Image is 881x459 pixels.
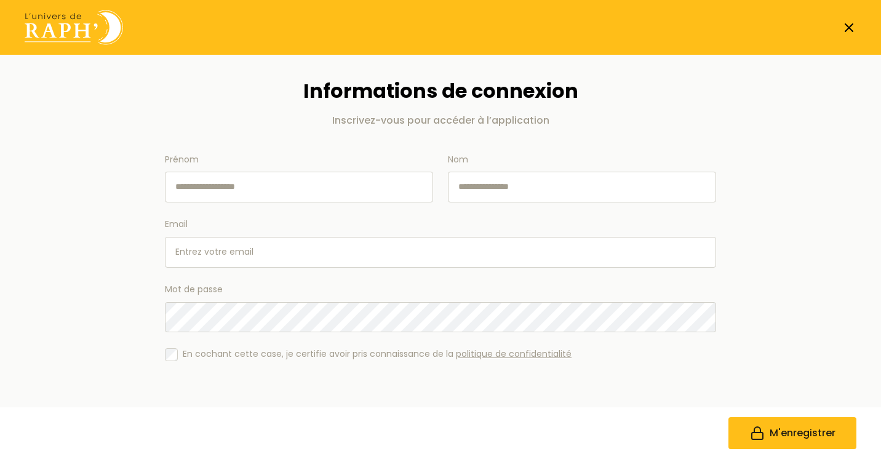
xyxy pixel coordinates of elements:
[770,426,835,441] span: M'enregistrer
[25,10,123,45] img: Univers de Raph logo
[456,348,572,360] a: politique de confidentialité
[165,217,716,268] label: Email
[448,172,716,202] input: Nom
[448,153,716,203] label: Nom
[165,348,178,361] input: En cochant cette case, je certifie avoir pris connaissance de la politique de confidentialité
[165,172,433,202] input: Prénom
[165,282,716,332] label: Mot de passe
[165,79,716,103] h1: Informations de connexion
[165,237,716,268] input: Email
[842,20,856,35] a: Fermer la page
[165,153,433,203] label: Prénom
[183,347,572,362] span: En cochant cette case, je certifie avoir pris connaissance de la
[165,302,716,333] input: Mot de passe
[728,417,856,449] button: M'enregistrer
[165,113,716,128] p: Inscrivez-vous pour accéder à l’application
